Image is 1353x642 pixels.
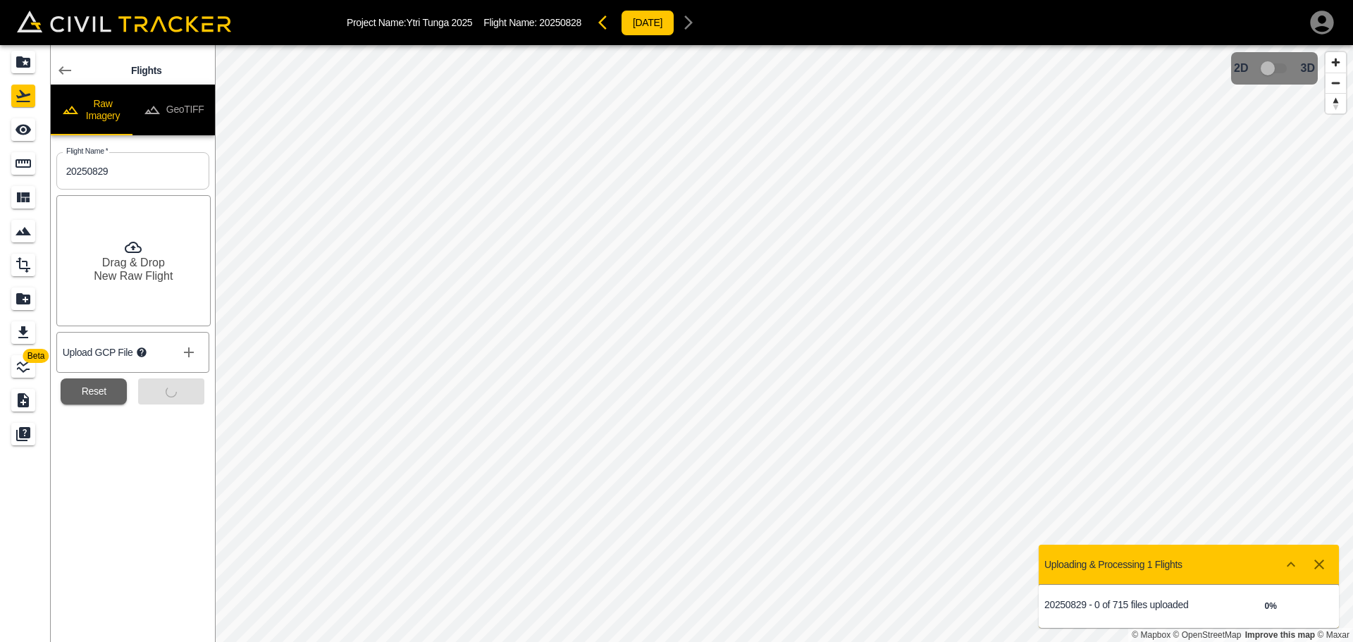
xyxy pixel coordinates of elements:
[215,45,1353,642] canvas: Map
[1326,52,1346,73] button: Zoom in
[1234,62,1248,75] span: 2D
[483,17,581,28] p: Flight Name:
[1326,93,1346,113] button: Reset bearing to north
[1254,55,1295,82] span: 3D model not uploaded yet
[1044,599,1189,610] p: 20250829 - 0 of 715 files uploaded
[1044,559,1182,570] p: Uploading & Processing 1 Flights
[17,11,231,32] img: Civil Tracker
[539,17,581,28] span: 20250828
[1326,73,1346,93] button: Zoom out
[1277,550,1305,579] button: Show more
[621,10,674,36] button: [DATE]
[347,17,472,28] p: Project Name: Ytri Tunga 2025
[1301,62,1315,75] span: 3D
[1173,630,1242,640] a: OpenStreetMap
[1245,630,1315,640] a: Map feedback
[1132,630,1170,640] a: Mapbox
[1264,601,1276,611] strong: 0 %
[1317,630,1349,640] a: Maxar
